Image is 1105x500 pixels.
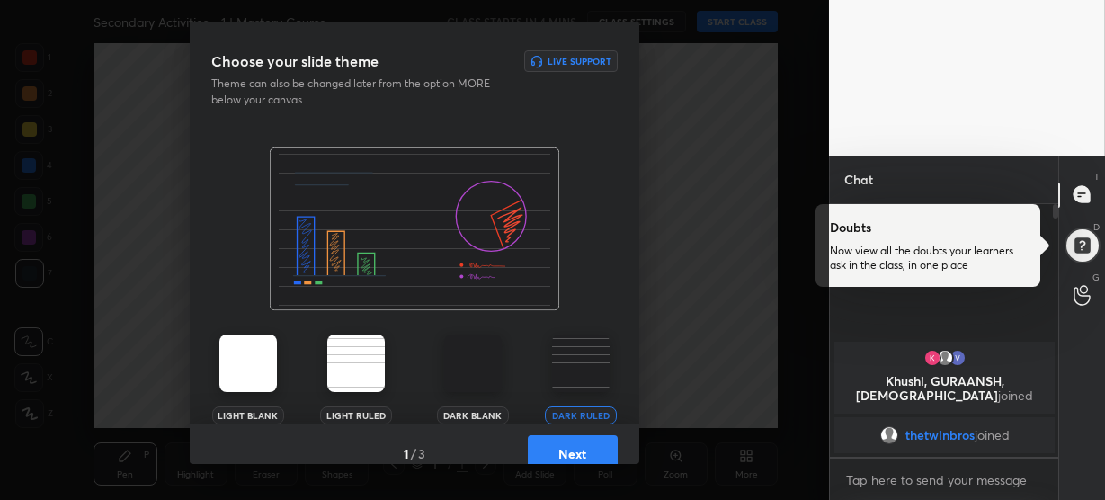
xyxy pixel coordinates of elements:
[1092,271,1100,284] p: G
[974,428,1009,442] span: joined
[845,374,1044,403] p: Khushi, GURAANSH, [DEMOGRAPHIC_DATA]
[404,444,409,463] h4: 1
[211,50,379,72] h3: Choose your slide theme
[922,349,940,367] img: thumbnail.jpg
[830,156,887,203] p: Chat
[320,406,392,424] div: Light Ruled
[830,338,1059,457] div: grid
[1094,170,1100,183] p: T
[418,444,425,463] h4: 3
[904,428,974,442] span: thetwinbros
[935,349,953,367] img: default.png
[528,435,618,471] button: Next
[548,57,611,66] h6: Live Support
[327,335,385,392] img: lightRuledTheme.002cd57a.svg
[219,335,277,392] img: lightTheme.5bb83c5b.svg
[211,76,503,108] p: Theme can also be changed later from the option MORE below your canvas
[444,335,502,392] img: darkTheme.aa1caeba.svg
[1093,220,1100,234] p: D
[948,349,966,367] img: thumbnail.jpg
[212,406,284,424] div: Light Blank
[998,387,1033,404] span: joined
[545,406,617,424] div: Dark Ruled
[879,426,897,444] img: default.png
[437,406,509,424] div: Dark Blank
[270,147,559,311] img: darkRuledThemeBanner.467323c9.svg
[411,444,416,463] h4: /
[552,335,610,392] img: darkRuledTheme.359fb5fd.svg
